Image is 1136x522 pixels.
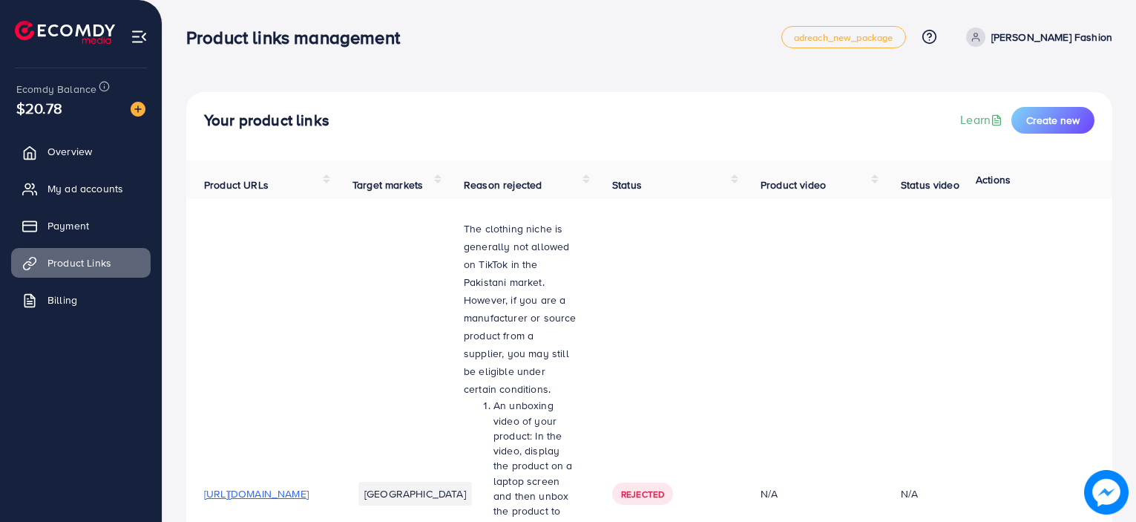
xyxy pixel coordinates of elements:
[16,82,96,97] span: Ecomdy Balance
[960,111,1005,128] a: Learn
[612,177,642,192] span: Status
[352,177,423,192] span: Target markets
[991,28,1112,46] p: [PERSON_NAME] Fashion
[204,111,329,130] h4: Your product links
[11,174,151,203] a: My ad accounts
[47,218,89,233] span: Payment
[47,144,92,159] span: Overview
[11,211,151,241] a: Payment
[1026,113,1080,128] span: Create new
[464,177,542,192] span: Reason rejected
[464,221,577,397] span: The clothing niche is generally not allowed on TikTok in the Pakistani market. However, if you ar...
[621,488,664,500] span: Rejected
[204,177,269,192] span: Product URLs
[16,97,62,119] span: $20.78
[131,28,148,45] img: menu
[11,248,151,278] a: Product Links
[901,177,959,192] span: Status video
[204,486,309,501] span: [URL][DOMAIN_NAME]
[131,102,145,117] img: image
[358,482,472,506] li: [GEOGRAPHIC_DATA]
[901,486,918,501] div: N/A
[186,27,412,48] h3: Product links management
[794,33,893,42] span: adreach_new_package
[11,285,151,315] a: Billing
[11,137,151,166] a: Overview
[1011,107,1094,134] button: Create new
[1084,470,1129,515] img: image
[47,293,77,307] span: Billing
[47,181,123,196] span: My ad accounts
[976,172,1011,187] span: Actions
[781,26,906,48] a: adreach_new_package
[15,21,115,44] img: logo
[761,486,865,501] div: N/A
[47,255,111,270] span: Product Links
[960,27,1112,47] a: [PERSON_NAME] Fashion
[761,177,826,192] span: Product video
